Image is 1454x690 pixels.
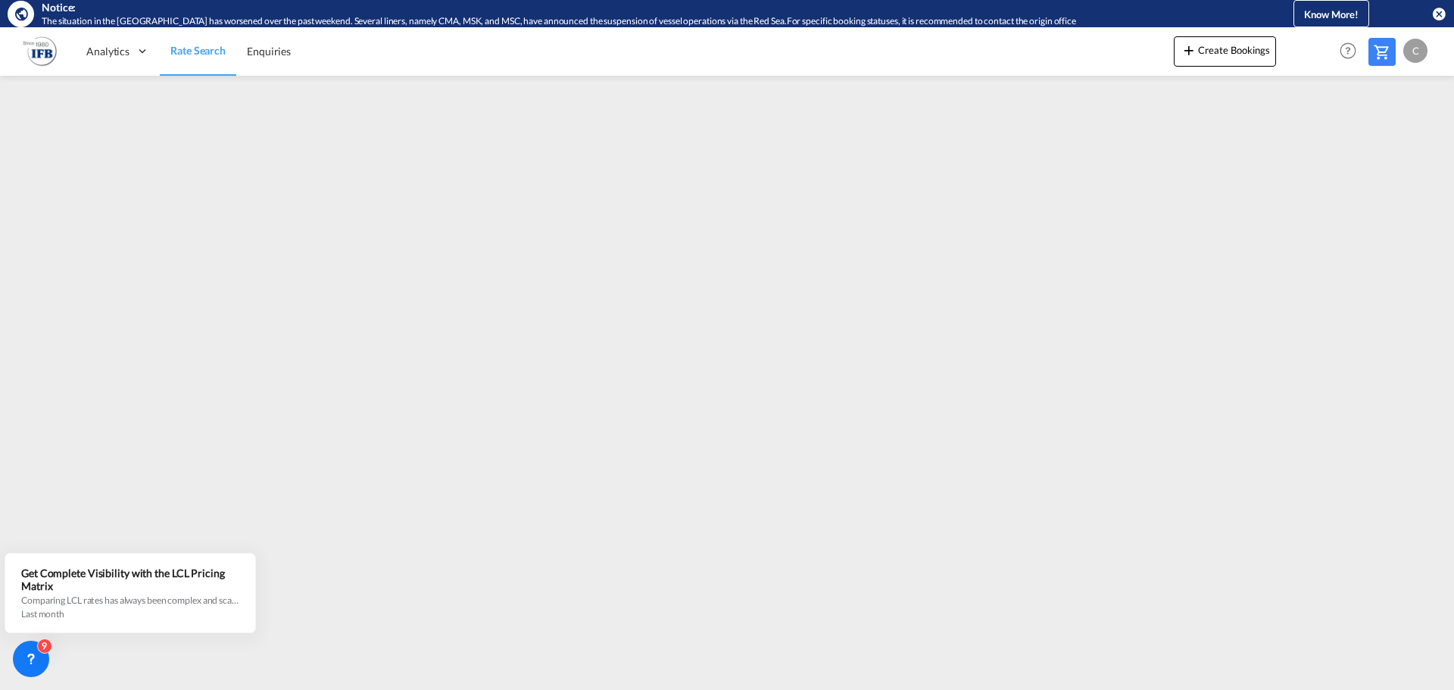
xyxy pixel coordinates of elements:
[1335,38,1368,65] div: Help
[1431,6,1446,21] button: icon-close-circle
[1304,8,1359,20] span: Know More!
[23,34,57,68] img: b628ab10256c11eeb52753acbc15d091.png
[236,27,301,76] a: Enquiries
[1335,38,1361,64] span: Help
[14,6,29,21] md-icon: icon-earth
[170,44,226,57] span: Rate Search
[42,15,1231,28] div: The situation in the Red Sea has worsened over the past weekend. Several liners, namely CMA, MSK,...
[1180,41,1198,59] md-icon: icon-plus 400-fg
[247,45,291,58] span: Enquiries
[76,27,160,76] div: Analytics
[1403,39,1427,63] div: C
[1174,36,1276,67] button: icon-plus 400-fgCreate Bookings
[86,44,129,59] span: Analytics
[160,27,236,76] a: Rate Search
